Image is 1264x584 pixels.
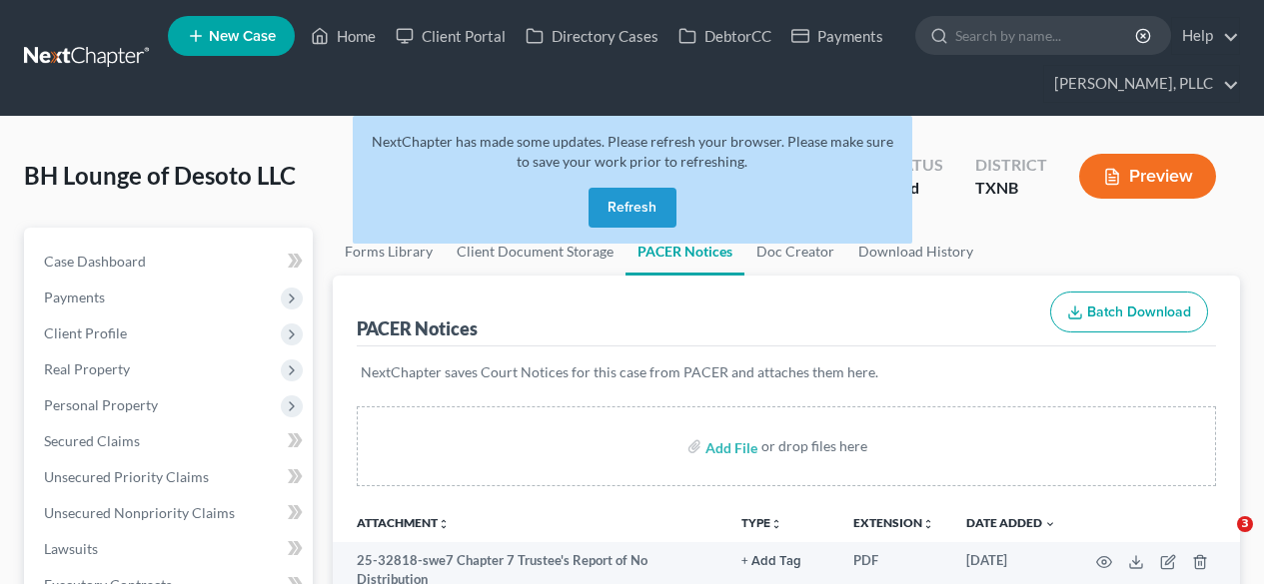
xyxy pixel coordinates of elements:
a: Directory Cases [516,18,668,54]
a: Unsecured Nonpriority Claims [28,495,313,531]
button: + Add Tag [741,555,801,568]
span: Lawsuits [44,540,98,557]
a: [PERSON_NAME], PLLC [1044,66,1239,102]
a: Download History [846,228,985,276]
span: Secured Claims [44,432,140,449]
a: Case Dashboard [28,244,313,280]
a: DebtorCC [668,18,781,54]
div: Filed [884,177,943,200]
span: Personal Property [44,396,158,413]
p: NextChapter saves Court Notices for this case from PACER and attaches them here. [361,362,1212,382]
span: Payments [44,289,105,305]
input: Search by name... [955,17,1138,54]
a: Attachmentunfold_more [357,515,450,530]
a: Unsecured Priority Claims [28,459,313,495]
span: Client Profile [44,324,127,341]
a: Lawsuits [28,531,313,567]
div: or drop files here [761,436,867,456]
a: Home [301,18,386,54]
a: Forms Library [333,228,445,276]
span: Case Dashboard [44,253,146,270]
iframe: Intercom live chat [1196,516,1244,564]
span: Unsecured Priority Claims [44,468,209,485]
span: NextChapter has made some updates. Please refresh your browser. Please make sure to save your wor... [372,133,893,170]
div: PACER Notices [357,316,478,340]
a: Help [1172,18,1239,54]
div: TXNB [975,177,1047,200]
i: expand_more [1044,518,1056,530]
span: BH Lounge of Desoto LLC [24,161,296,190]
button: TYPEunfold_more [741,517,782,530]
button: Preview [1079,154,1216,199]
span: New Case [209,29,276,44]
span: Unsecured Nonpriority Claims [44,504,235,521]
span: 3 [1237,516,1253,532]
a: Extensionunfold_more [853,515,934,530]
span: Real Property [44,360,130,377]
span: Batch Download [1087,303,1191,320]
i: unfold_more [438,518,450,530]
a: + Add Tag [741,551,821,570]
div: Status [884,154,943,177]
a: Payments [781,18,893,54]
a: Client Portal [386,18,516,54]
i: unfold_more [922,518,934,530]
a: Date Added expand_more [966,515,1056,530]
a: Secured Claims [28,423,313,459]
i: unfold_more [770,518,782,530]
div: District [975,154,1047,177]
button: Batch Download [1050,292,1208,333]
button: Refresh [589,188,676,228]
